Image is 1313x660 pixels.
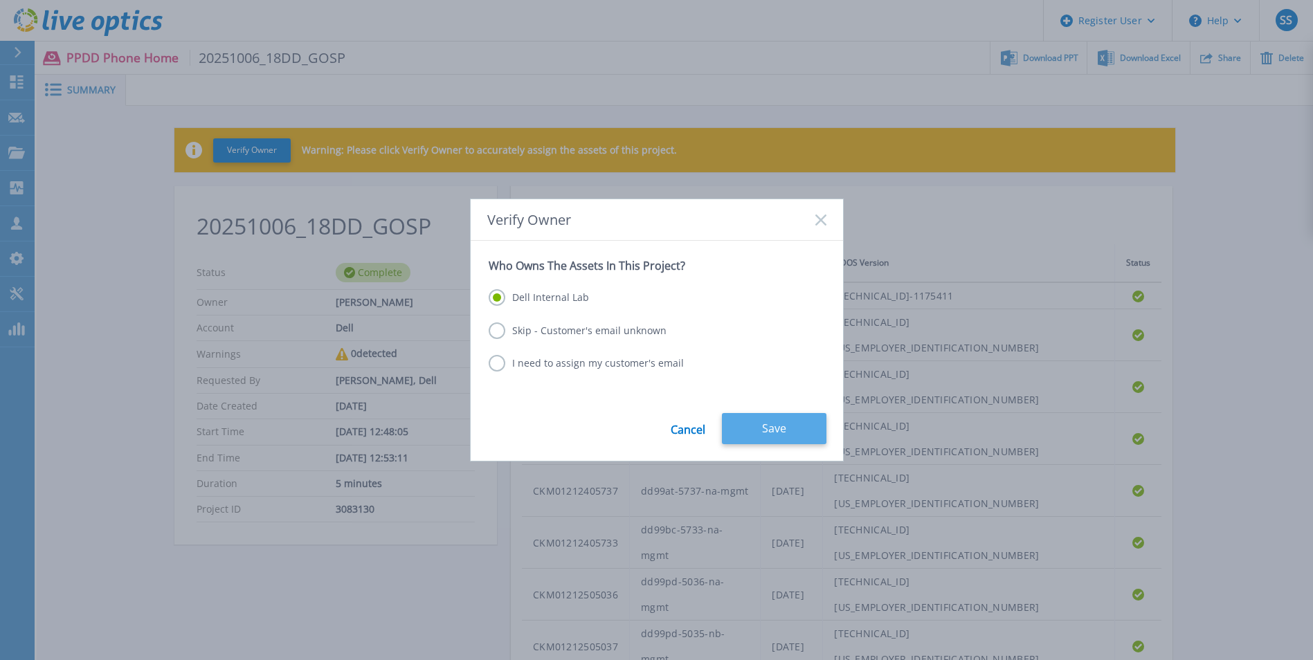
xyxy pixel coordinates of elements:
a: Cancel [671,413,705,444]
label: Dell Internal Lab [489,289,589,306]
label: I need to assign my customer's email [489,355,684,372]
label: Skip - Customer's email unknown [489,322,667,339]
button: Save [722,413,826,444]
p: Who Owns The Assets In This Project? [489,259,825,273]
span: Verify Owner [487,212,571,228]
